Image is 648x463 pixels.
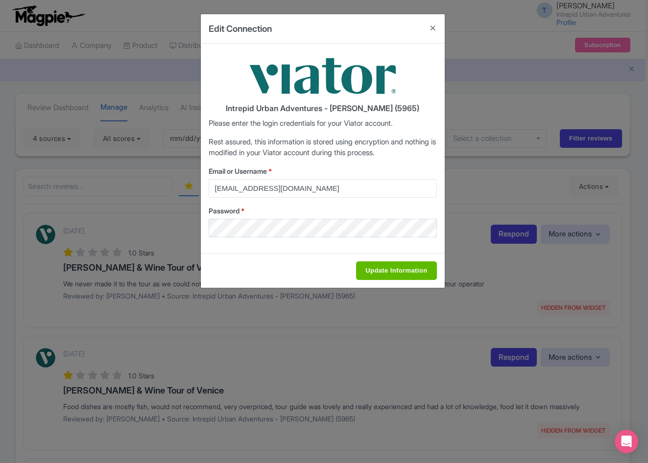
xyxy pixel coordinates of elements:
[249,51,396,100] img: viator-9033d3fb01e0b80761764065a76b653a.png
[209,104,437,113] h4: Intrepid Urban Adventures - [PERSON_NAME] (5965)
[209,167,267,175] span: Email or Username
[209,118,437,129] p: Please enter the login credentials for your Viator account.
[356,261,436,280] input: Update Information
[209,137,437,159] p: Rest assured, this information is stored using encryption and nothing is modified in your Viator ...
[421,14,445,42] button: Close
[209,207,240,215] span: Password
[209,22,272,35] h4: Edit Connection
[615,430,638,453] div: Open Intercom Messenger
